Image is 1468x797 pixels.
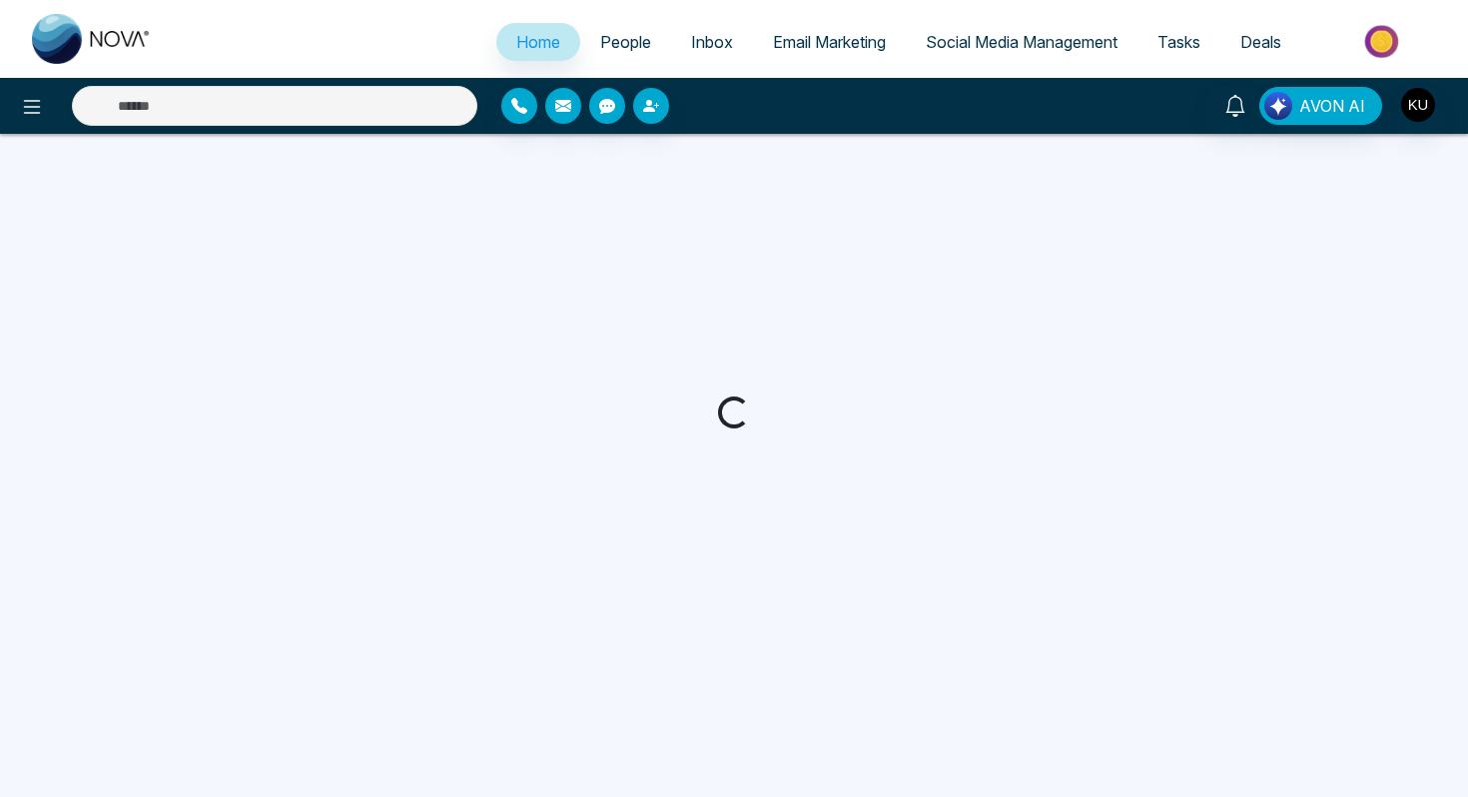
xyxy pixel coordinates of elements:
[1137,23,1220,61] a: Tasks
[906,23,1137,61] a: Social Media Management
[1220,23,1301,61] a: Deals
[1157,32,1200,52] span: Tasks
[1240,32,1281,52] span: Deals
[1311,19,1456,64] img: Market-place.gif
[600,32,651,52] span: People
[671,23,753,61] a: Inbox
[496,23,580,61] a: Home
[1264,92,1292,120] img: Lead Flow
[753,23,906,61] a: Email Marketing
[1401,88,1435,122] img: User Avatar
[691,32,733,52] span: Inbox
[1259,87,1382,125] button: AVON AI
[516,32,560,52] span: Home
[926,32,1117,52] span: Social Media Management
[580,23,671,61] a: People
[773,32,886,52] span: Email Marketing
[1299,94,1365,118] span: AVON AI
[32,14,152,64] img: Nova CRM Logo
